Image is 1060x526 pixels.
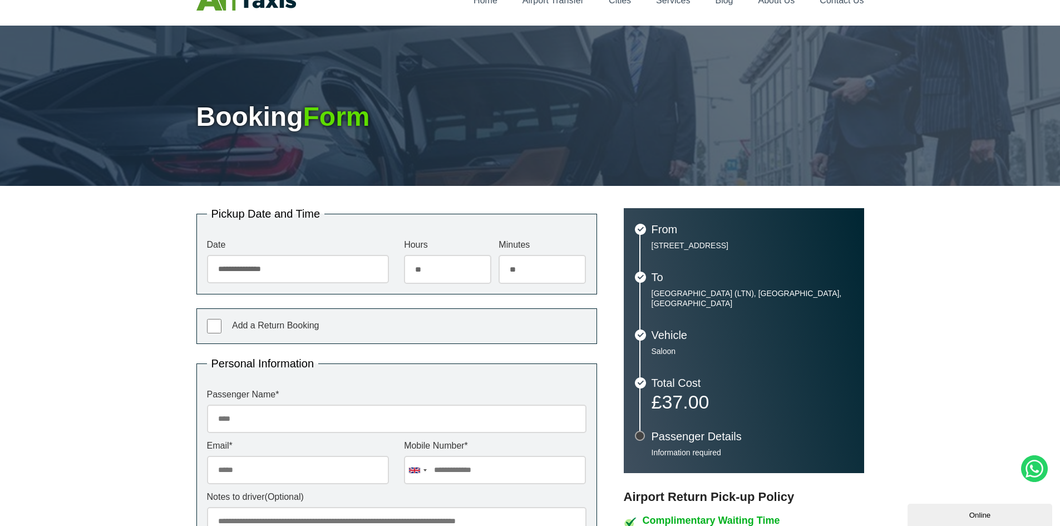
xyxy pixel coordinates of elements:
[499,240,586,249] label: Minutes
[908,502,1054,526] iframe: chat widget
[404,240,491,249] label: Hours
[196,104,864,130] h1: Booking
[207,240,389,249] label: Date
[652,394,853,410] p: £
[652,272,853,283] h3: To
[652,346,853,356] p: Saloon
[207,493,586,502] label: Notes to driver
[652,224,853,235] h3: From
[662,391,709,412] span: 37.00
[303,102,369,131] span: Form
[652,448,853,458] p: Information required
[652,240,853,250] p: [STREET_ADDRESS]
[624,490,864,504] h3: Airport Return Pick-up Policy
[207,390,586,399] label: Passenger Name
[652,431,853,442] h3: Passenger Details
[404,441,586,450] label: Mobile Number
[207,441,389,450] label: Email
[652,330,853,341] h3: Vehicle
[405,456,430,484] div: United Kingdom: +44
[232,321,319,330] span: Add a Return Booking
[207,208,325,219] legend: Pickup Date and Time
[207,319,221,333] input: Add a Return Booking
[643,515,864,525] h4: Complimentary Waiting Time
[265,492,304,502] span: (Optional)
[207,358,319,369] legend: Personal Information
[652,288,853,308] p: [GEOGRAPHIC_DATA] (LTN), [GEOGRAPHIC_DATA], [GEOGRAPHIC_DATA]
[652,377,853,389] h3: Total Cost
